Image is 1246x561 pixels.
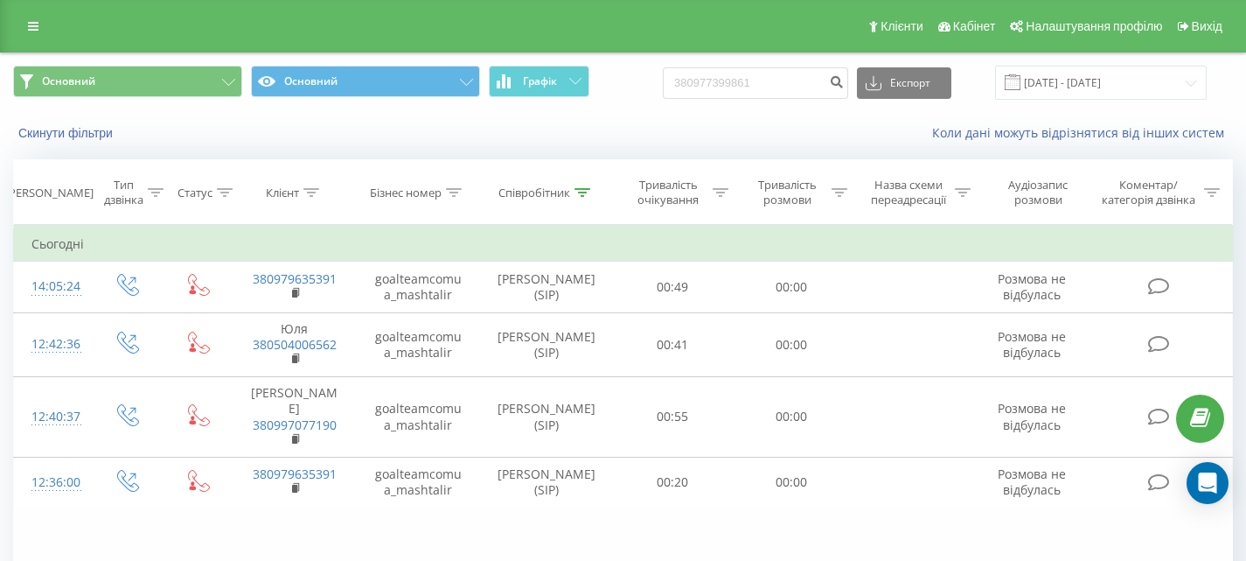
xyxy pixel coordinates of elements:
[480,262,613,312] td: [PERSON_NAME] (SIP)
[489,66,589,97] button: Графік
[253,417,337,433] a: 380997077190
[356,312,480,377] td: goalteamcomua_mashtalir
[998,466,1066,498] span: Розмова не відбулась
[998,270,1066,303] span: Розмова не відбулась
[998,400,1066,432] span: Розмова не відбулась
[5,186,94,200] div: [PERSON_NAME]
[1192,19,1222,33] span: Вихід
[748,178,827,207] div: Тривалість розмови
[266,186,299,200] div: Клієнт
[881,19,923,33] span: Клієнти
[613,312,732,377] td: 00:41
[1097,178,1200,207] div: Коментар/категорія дзвінка
[480,457,613,508] td: [PERSON_NAME] (SIP)
[867,178,951,207] div: Назва схеми переадресації
[31,466,73,500] div: 12:36:00
[991,178,1085,207] div: Аудіозапис розмови
[732,457,851,508] td: 00:00
[13,66,242,97] button: Основний
[480,377,613,458] td: [PERSON_NAME] (SIP)
[498,186,570,200] div: Співробітник
[370,186,442,200] div: Бізнес номер
[732,312,851,377] td: 00:00
[31,400,73,434] div: 12:40:37
[953,19,996,33] span: Кабінет
[253,270,337,287] a: 380979635391
[613,262,732,312] td: 00:49
[613,457,732,508] td: 00:20
[356,457,480,508] td: goalteamcomua_mashtalir
[356,377,480,458] td: goalteamcomua_mashtalir
[253,466,337,482] a: 380979635391
[932,124,1233,141] a: Коли дані можуть відрізнятися вiд інших систем
[1187,462,1229,504] div: Open Intercom Messenger
[629,178,707,207] div: Тривалість очікування
[356,262,480,312] td: goalteamcomua_mashtalir
[251,66,480,97] button: Основний
[613,377,732,458] td: 00:55
[253,336,337,353] a: 380504006562
[998,328,1066,361] span: Розмова не відбулась
[233,377,357,458] td: [PERSON_NAME]
[857,67,951,99] button: Експорт
[178,186,212,200] div: Статус
[233,312,357,377] td: Юля
[104,178,143,207] div: Тип дзвінка
[732,262,851,312] td: 00:00
[480,312,613,377] td: [PERSON_NAME] (SIP)
[14,227,1233,262] td: Сьогодні
[663,67,848,99] input: Пошук за номером
[13,125,122,141] button: Скинути фільтри
[31,327,73,361] div: 12:42:36
[1026,19,1162,33] span: Налаштування профілю
[31,270,73,304] div: 14:05:24
[42,74,95,88] span: Основний
[523,75,557,88] span: Графік
[732,377,851,458] td: 00:00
